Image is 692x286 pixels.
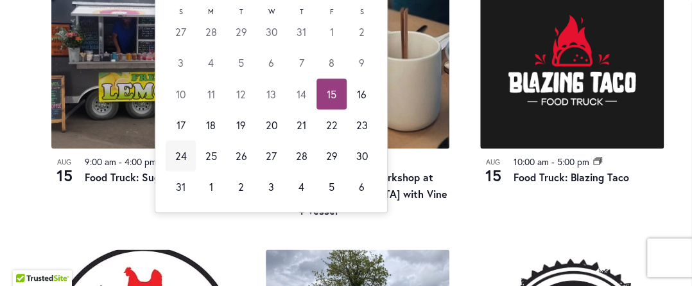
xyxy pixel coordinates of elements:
[347,48,377,78] td: 9
[286,171,316,202] td: 4
[51,156,77,167] span: Aug
[196,48,226,78] td: 4
[316,140,347,171] td: 29
[196,140,226,171] td: 25
[347,78,377,109] td: 16
[196,109,226,140] td: 18
[166,4,196,17] th: S
[85,170,229,183] a: Food Truck: Sugar Lips Donuts
[256,4,286,17] th: W
[166,109,196,140] td: 17
[196,171,226,202] td: 1
[316,4,347,17] th: F
[196,78,226,109] td: 11
[10,240,46,276] iframe: Launch Accessibility Center
[514,170,629,183] a: Food Truck: Blazing Taco
[316,109,347,140] td: 22
[347,4,377,17] th: S
[316,48,347,78] td: 8
[557,155,589,167] time: 5:00 pm
[286,109,316,140] td: 21
[286,17,316,48] td: 31
[480,164,506,186] span: 15
[85,155,116,167] time: 9:00 am
[347,171,377,202] td: 6
[551,155,555,167] span: -
[226,48,256,78] td: 5
[347,140,377,171] td: 30
[256,109,286,140] td: 20
[286,78,316,109] td: 14
[286,4,316,17] th: T
[316,78,347,109] td: 15
[226,109,256,140] td: 19
[226,140,256,171] td: 26
[226,171,256,202] td: 2
[286,140,316,171] td: 28
[226,78,256,109] td: 12
[256,17,286,48] td: 30
[347,109,377,140] td: 23
[226,17,256,48] td: 29
[256,171,286,202] td: 3
[166,171,196,202] td: 31
[166,48,196,78] td: 3
[316,17,347,48] td: 1
[286,48,316,78] td: 7
[226,4,256,17] th: T
[166,140,196,171] td: 24
[480,156,506,167] span: Aug
[347,17,377,48] td: 2
[316,171,347,202] td: 5
[166,78,196,109] td: 10
[196,4,226,17] th: M
[119,155,122,167] span: -
[256,48,286,78] td: 6
[514,155,549,167] time: 10:00 am
[166,17,196,48] td: 27
[256,140,286,171] td: 27
[196,17,226,48] td: 28
[125,155,157,167] time: 4:00 pm
[51,164,77,186] span: 15
[256,78,286,109] td: 13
